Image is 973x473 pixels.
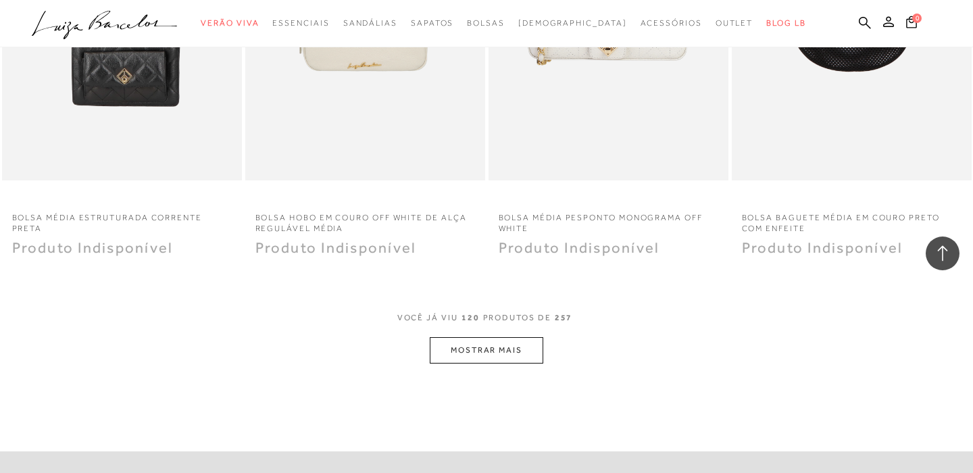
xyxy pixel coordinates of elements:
[272,11,329,36] a: noSubCategoriesText
[742,239,903,256] span: Produto Indisponível
[912,14,922,23] span: 0
[641,11,702,36] a: noSubCategoriesText
[411,18,453,28] span: Sapatos
[499,239,660,256] span: Produto Indisponível
[343,18,397,28] span: Sandálias
[461,312,480,337] span: 120
[467,11,505,36] a: noSubCategoriesText
[255,239,417,256] span: Produto Indisponível
[272,18,329,28] span: Essenciais
[483,312,551,324] span: PRODUTOS DE
[555,312,573,337] span: 257
[732,204,972,235] a: BOLSA BAGUETE MÉDIA EM COURO PRETO COM ENFEITE
[766,18,805,28] span: BLOG LB
[518,18,627,28] span: [DEMOGRAPHIC_DATA]
[766,11,805,36] a: BLOG LB
[716,18,753,28] span: Outlet
[245,204,485,235] a: BOLSA HOBO EM COURO OFF WHITE DE ALÇA REGULÁVEL MÉDIA
[411,11,453,36] a: noSubCategoriesText
[12,239,174,256] span: Produto Indisponível
[489,204,728,235] a: Bolsa média pesponto monograma off white
[716,11,753,36] a: noSubCategoriesText
[430,337,543,364] button: MOSTRAR MAIS
[397,312,458,324] span: VOCê JÁ VIU
[641,18,702,28] span: Acessórios
[518,11,627,36] a: noSubCategoriesText
[201,11,259,36] a: noSubCategoriesText
[467,18,505,28] span: Bolsas
[201,18,259,28] span: Verão Viva
[343,11,397,36] a: noSubCategoriesText
[902,15,921,33] button: 0
[2,204,242,235] a: BOLSA MÉDIA ESTRUTURADA CORRENTE PRETA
